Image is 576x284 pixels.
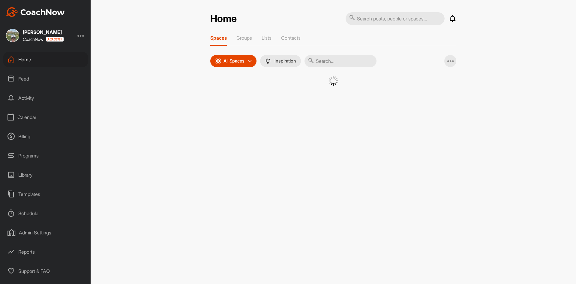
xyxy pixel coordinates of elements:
img: G6gVgL6ErOh57ABN0eRmCEwV0I4iEi4d8EwaPGI0tHgoAbU4EAHFLEQAh+QQFCgALACwIAA4AGAASAAAEbHDJSesaOCdk+8xg... [328,76,338,86]
div: Activity [3,90,88,105]
img: menuIcon [265,58,271,64]
p: Contacts [281,35,301,41]
div: Library [3,167,88,182]
div: CoachNow [23,37,64,42]
p: Inspiration [274,59,296,63]
div: Templates [3,187,88,202]
p: All Spaces [223,59,244,63]
div: Home [3,52,88,67]
input: Search posts, people or spaces... [346,12,445,25]
div: Calendar [3,110,88,125]
div: Reports [3,244,88,259]
div: Programs [3,148,88,163]
div: Feed [3,71,88,86]
input: Search... [304,55,376,67]
div: Support & FAQ [3,264,88,279]
img: CoachNow [6,7,65,17]
div: Admin Settings [3,225,88,240]
p: Spaces [210,35,227,41]
p: Lists [262,35,271,41]
img: square_a46e882d97258b787e9f7d3d546940d8.jpg [6,29,19,42]
div: Schedule [3,206,88,221]
img: CoachNow acadmey [46,37,64,42]
div: Billing [3,129,88,144]
img: icon [215,58,221,64]
p: Groups [236,35,252,41]
h2: Home [210,13,237,25]
div: [PERSON_NAME] [23,30,64,35]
